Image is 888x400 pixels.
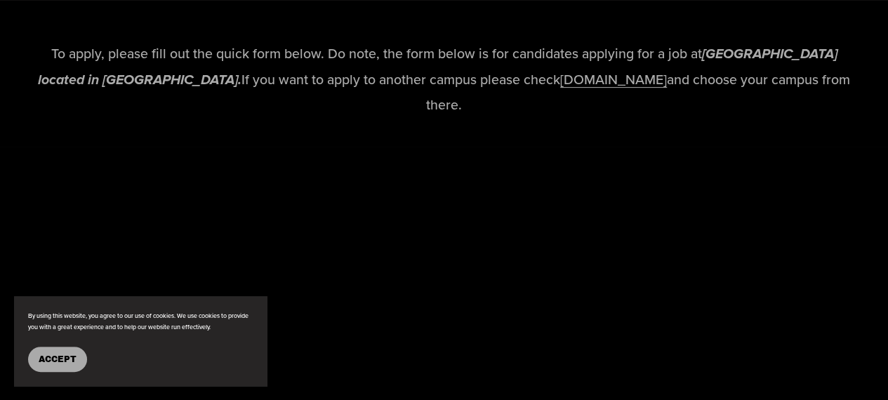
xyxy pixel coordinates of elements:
p: By using this website, you agree to our use of cookies. We use cookies to provide you with a grea... [28,310,253,333]
span: Accept [39,354,77,364]
p: To apply, please fill out the quick form below. Do note, the form below is for candidates applyin... [36,41,853,117]
a: [DOMAIN_NAME] [560,69,667,89]
em: [GEOGRAPHIC_DATA] located in [GEOGRAPHIC_DATA]. [38,46,841,88]
section: Cookie banner [14,296,267,386]
button: Accept [28,347,87,372]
